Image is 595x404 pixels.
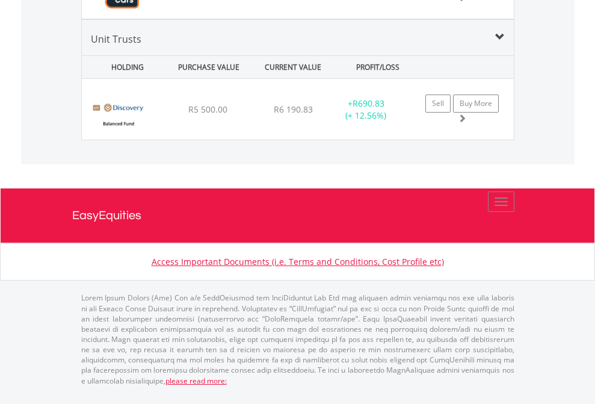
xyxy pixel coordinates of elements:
a: EasyEquities [72,188,523,243]
div: CURRENT VALUE [252,56,334,78]
a: Buy More [453,95,499,113]
div: + (+ 12.56%) [328,98,404,122]
span: R6 190.83 [274,104,313,115]
img: UT.ZA.DBFD.png [88,94,149,137]
a: Access Important Documents (i.e. Terms and Conditions, Cost Profile etc) [152,256,444,267]
div: PROFIT/LOSS [337,56,419,78]
span: R5 500.00 [188,104,227,115]
span: Unit Trusts [91,33,141,46]
div: PURCHASE VALUE [168,56,250,78]
a: Sell [425,95,451,113]
span: R690.83 [353,98,384,109]
a: please read more: [165,376,227,386]
div: HOLDING [83,56,165,78]
p: Lorem Ipsum Dolors (Ame) Con a/e SeddOeiusmod tem InciDiduntut Lab Etd mag aliquaen admin veniamq... [81,293,514,385]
